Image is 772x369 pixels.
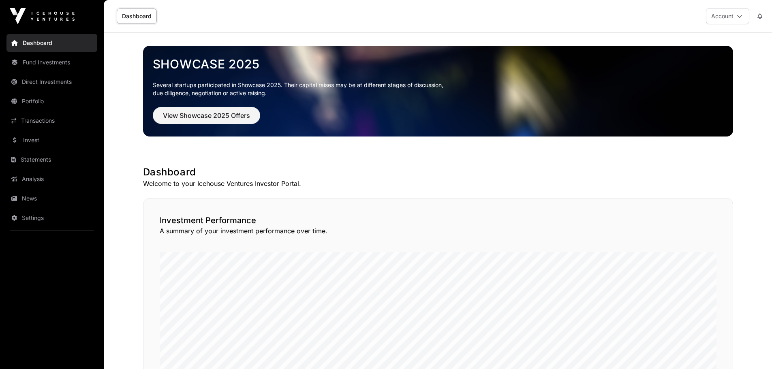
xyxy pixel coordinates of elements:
span: View Showcase 2025 Offers [163,111,250,120]
a: Analysis [6,170,97,188]
img: Icehouse Ventures Logo [10,8,75,24]
a: Fund Investments [6,53,97,71]
a: Transactions [6,112,97,130]
button: View Showcase 2025 Offers [153,107,260,124]
p: Welcome to your Icehouse Ventures Investor Portal. [143,179,733,188]
a: News [6,190,97,207]
button: Account [706,8,749,24]
p: Several startups participated in Showcase 2025. Their capital raises may be at different stages o... [153,81,723,97]
a: Showcase 2025 [153,57,723,71]
a: Portfolio [6,92,97,110]
a: Dashboard [6,34,97,52]
a: Statements [6,151,97,169]
a: Direct Investments [6,73,97,91]
h1: Dashboard [143,166,733,179]
a: Invest [6,131,97,149]
img: Showcase 2025 [143,46,733,137]
a: Dashboard [117,9,157,24]
a: View Showcase 2025 Offers [153,115,260,123]
p: A summary of your investment performance over time. [160,226,716,236]
a: Settings [6,209,97,227]
h2: Investment Performance [160,215,716,226]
